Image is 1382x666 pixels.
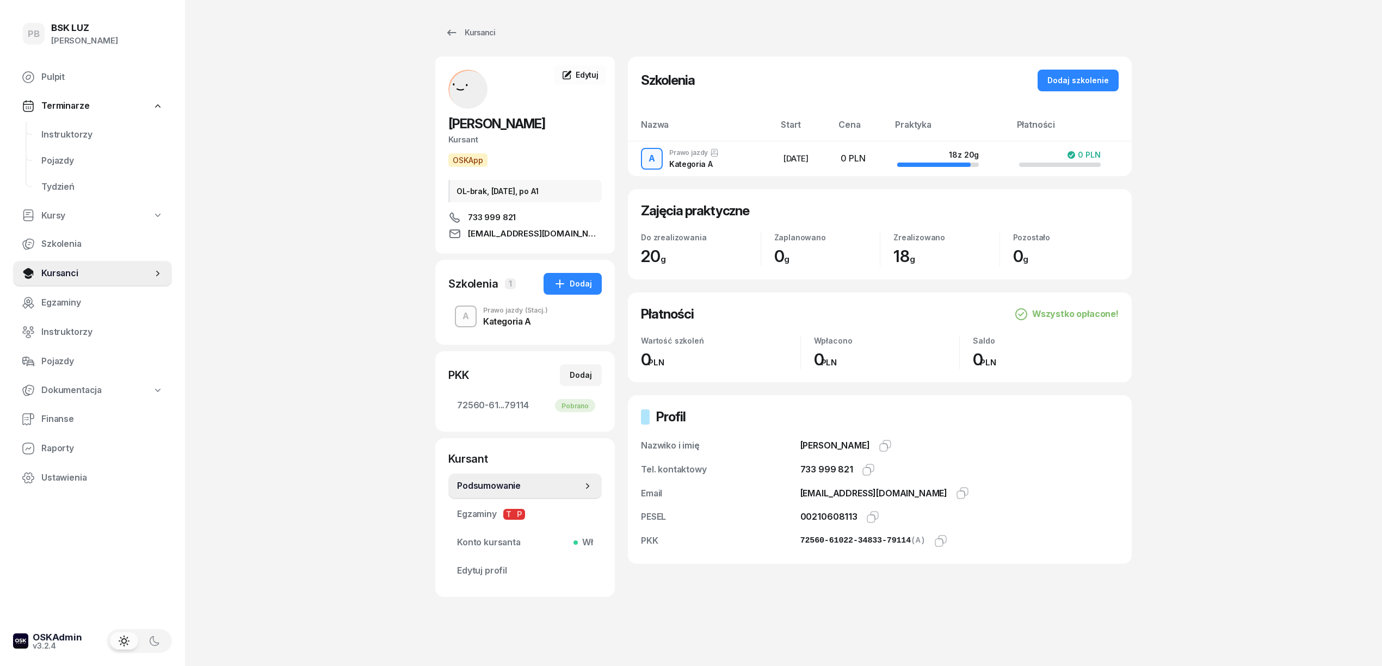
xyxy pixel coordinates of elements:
div: PESEL [641,510,800,524]
span: Dokumentacja [41,383,102,397]
span: [PERSON_NAME] [800,440,870,451]
img: logo-xs-dark@2x.png [13,633,28,649]
span: (A) [911,536,926,545]
span: Szkolenia [41,237,163,251]
div: PKK [448,368,469,383]
span: Tydzień [41,180,163,194]
span: Konto kursanta [457,536,593,550]
span: Kursanci [41,266,152,281]
div: Dodaj [570,369,592,382]
span: P [514,509,525,520]
div: OL-brak, [DATE], po A1 [448,180,602,202]
div: 18 z 20g [949,150,979,159]
div: Kursant [448,133,602,147]
div: OSKAdmin [33,633,82,642]
span: Pojazdy [41,354,163,369]
a: Kursanci [13,260,172,287]
span: 0 [1013,246,1029,266]
span: Raporty [41,441,163,456]
a: Instruktorzy [13,319,172,345]
div: 0 [641,350,800,370]
span: Ustawienia [41,471,163,485]
span: PB [28,29,40,39]
div: 0 [973,350,1119,370]
div: Zrealizowano [893,233,1000,242]
a: Ustawienia [13,465,172,491]
div: Tel. kontaktowy [641,463,800,477]
div: 733 999 821 [800,463,853,477]
small: PLN [980,357,996,368]
a: Konto kursantaWł [448,530,602,556]
span: Podsumowanie [457,479,582,493]
div: BSK LUZ [51,23,118,33]
div: Saldo [973,336,1119,345]
a: Pulpit [13,64,172,90]
div: [DATE] [783,152,823,166]
div: Pobrano [555,399,595,412]
a: Edytuj [554,65,606,85]
th: Cena [832,117,889,141]
div: Kursanci [445,26,495,39]
a: Pojazdy [13,348,172,375]
span: Pojazdy [41,154,163,168]
span: 0 [774,246,790,266]
th: Płatności [1010,117,1132,141]
span: 1 [505,278,516,289]
small: g [910,254,915,264]
small: g [784,254,789,264]
span: (Stacj.) [525,307,548,314]
a: [EMAIL_ADDRESS][DOMAIN_NAME] [448,227,602,240]
span: 18 [893,246,915,266]
div: Prawo jazdy [483,307,548,314]
span: Egzaminy [457,507,593,521]
small: PLN [648,357,664,368]
small: g [1023,254,1028,264]
div: 0 PLN [841,152,880,166]
span: [EMAIL_ADDRESS][DOMAIN_NAME] [468,227,602,240]
span: Edytuj [576,70,599,79]
div: [EMAIL_ADDRESS][DOMAIN_NAME] [800,487,948,501]
span: OSKApp [448,153,488,167]
div: Kategoria A [483,317,548,326]
div: 0 [814,350,960,370]
a: Dokumentacja [13,378,172,403]
span: [PERSON_NAME] [448,116,545,132]
h2: Zajęcia praktyczne [641,202,749,220]
div: Pozostało [1013,233,1119,242]
th: Praktyka [889,117,1010,141]
th: Start [774,117,832,141]
span: Edytuj profil [457,564,593,578]
span: 733 999 821 [468,211,516,224]
div: Zaplanowano [774,233,880,242]
h2: Płatności [641,306,694,323]
a: Pojazdy [33,148,172,174]
span: Instruktorzy [41,128,163,142]
span: T [503,509,514,520]
th: Nazwa [628,117,774,141]
a: Edytuj profil [448,558,602,584]
a: Egzaminy [13,290,172,316]
a: Podsumowanie [448,473,602,499]
button: Dodaj [544,273,602,295]
div: Email [641,487,800,501]
span: Instruktorzy [41,325,163,339]
a: 733 999 821 [448,211,602,224]
button: Dodaj [560,364,602,386]
a: Finanse [13,406,172,432]
small: g [661,254,666,264]
button: APrawo jazdy(Stacj.)Kategoria A [448,301,602,332]
div: Dodaj szkolenie [1047,74,1109,87]
a: 72560-61...79114Pobrano [448,393,602,419]
a: Terminarze [13,94,172,119]
a: EgzaminyTP [448,501,602,527]
div: [PERSON_NAME] [51,34,118,48]
span: 72560-61...79114 [457,399,593,413]
small: PLN [821,357,837,368]
div: 0 PLN [1067,151,1100,159]
div: Dodaj [553,277,592,290]
span: Egzaminy [41,296,163,310]
h2: Szkolenia [641,72,695,89]
a: Raporty [13,435,172,462]
div: Wszystko opłacone! [1015,307,1119,321]
span: Terminarze [41,99,89,113]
